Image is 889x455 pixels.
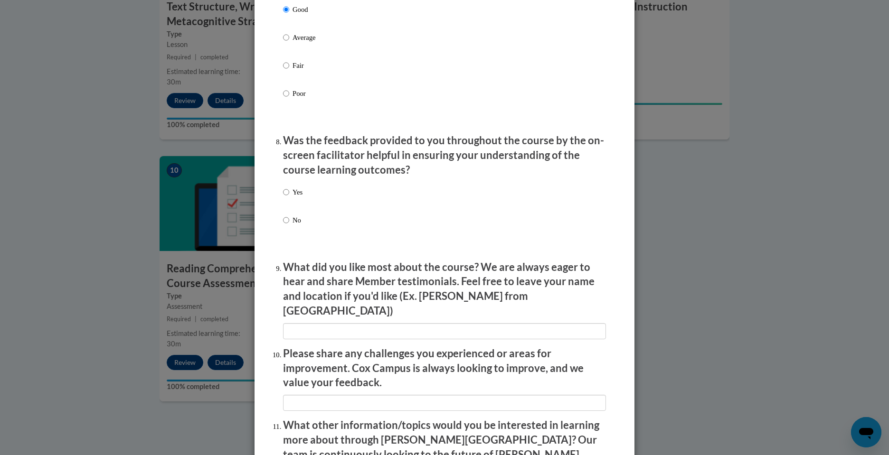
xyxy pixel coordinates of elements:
p: No [293,215,303,225]
p: Yes [293,187,303,197]
input: No [283,215,289,225]
p: Fair [293,60,319,71]
input: Yes [283,187,289,197]
p: Poor [293,88,319,99]
input: Good [283,4,289,15]
p: Was the feedback provided to you throughout the course by the on-screen facilitator helpful in en... [283,133,606,177]
input: Average [283,32,289,43]
input: Poor [283,88,289,99]
input: Fair [283,60,289,71]
p: Please share any challenges you experienced or areas for improvement. Cox Campus is always lookin... [283,346,606,390]
p: Average [293,32,319,43]
p: Good [293,4,319,15]
p: What did you like most about the course? We are always eager to hear and share Member testimonial... [283,260,606,318]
